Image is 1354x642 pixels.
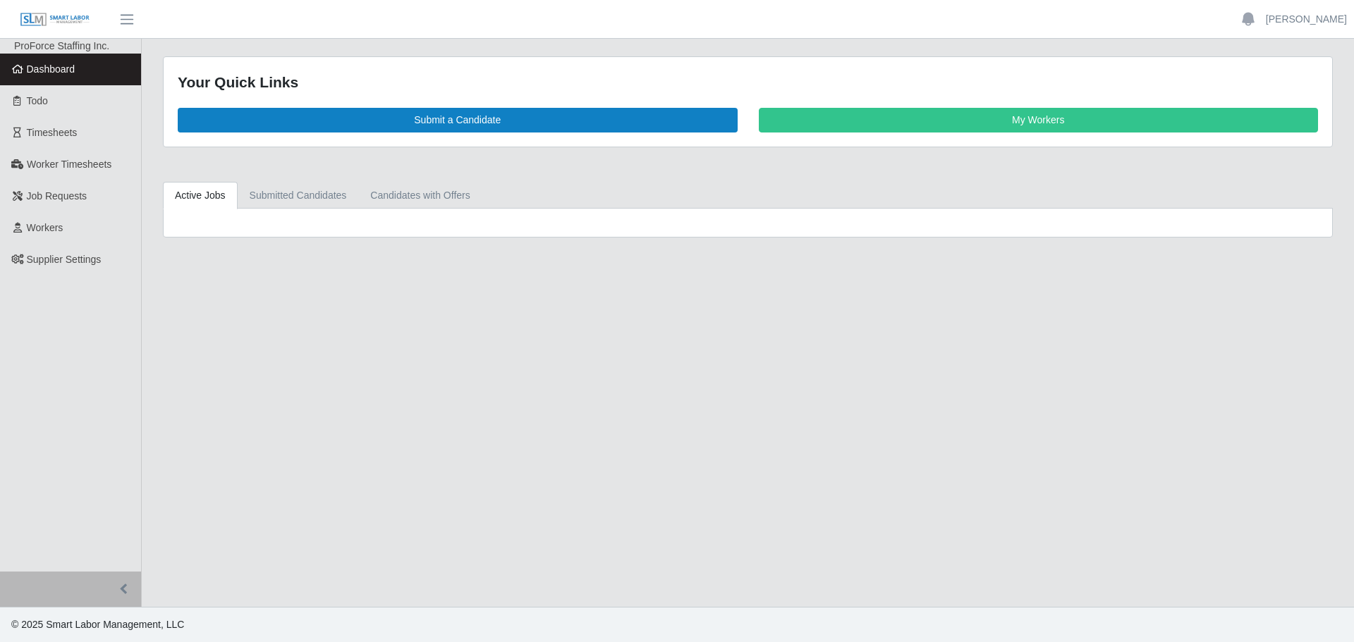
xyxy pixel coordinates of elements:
a: My Workers [759,108,1319,132]
a: Active Jobs [163,182,238,209]
span: Dashboard [27,63,75,75]
span: Timesheets [27,127,78,138]
span: ProForce Staffing Inc. [14,40,109,51]
span: Workers [27,222,63,233]
a: Submit a Candidate [178,108,738,132]
a: Submitted Candidates [238,182,359,209]
span: Worker Timesheets [27,159,111,170]
a: Candidates with Offers [358,182,482,209]
span: Job Requests [27,190,87,202]
img: SLM Logo [20,12,90,27]
span: Supplier Settings [27,254,102,265]
span: Todo [27,95,48,106]
div: Your Quick Links [178,71,1318,94]
a: [PERSON_NAME] [1266,12,1347,27]
span: © 2025 Smart Labor Management, LLC [11,619,184,630]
